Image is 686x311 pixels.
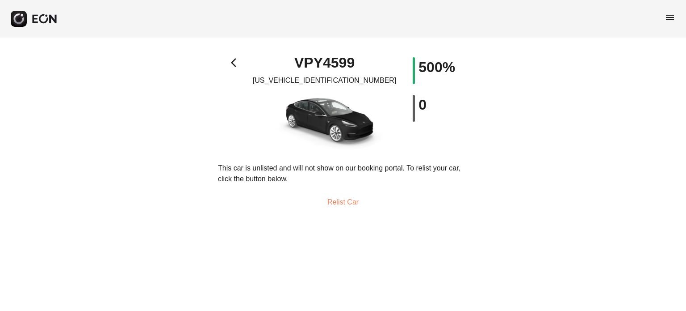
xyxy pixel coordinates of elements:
[418,99,427,110] h1: 0
[418,62,455,72] h1: 500%
[253,75,397,86] p: [US_VEHICLE_IDENTIFICATION_NUMBER]
[665,12,675,23] span: menu
[262,89,387,152] img: car
[294,57,355,68] h1: VPY4599
[317,192,369,213] button: Relist Car
[218,163,468,184] p: This car is unlisted and will not show on our booking portal. To relist your car, click the butto...
[231,57,242,68] span: arrow_back_ios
